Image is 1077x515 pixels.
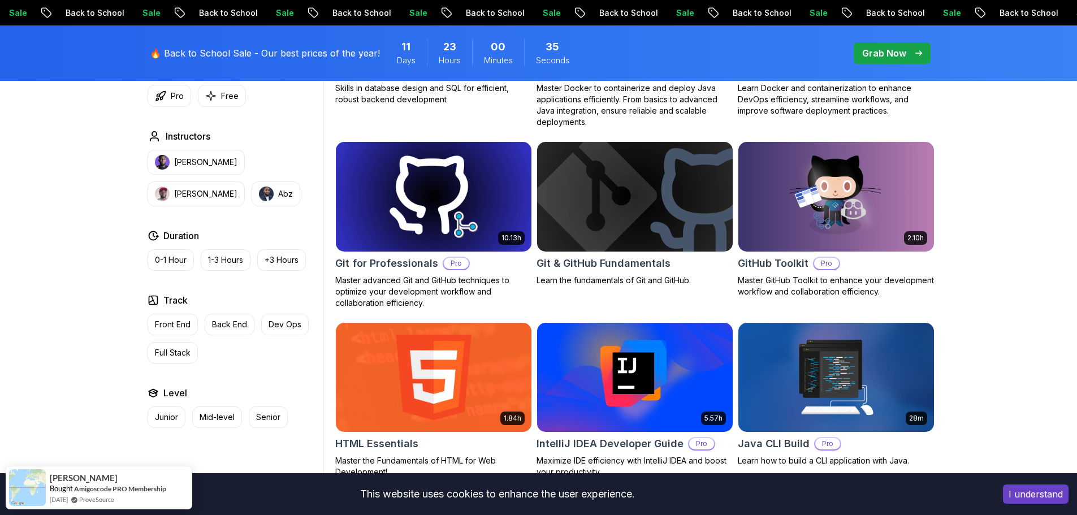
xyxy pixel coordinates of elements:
h2: Level [163,386,187,400]
p: Free [221,90,239,102]
a: Java CLI Build card28mJava CLI BuildProLearn how to build a CLI application with Java. [738,322,935,467]
a: GitHub Toolkit card2.10hGitHub ToolkitProMaster GitHub Toolkit to enhance your development workfl... [738,141,935,297]
p: Master advanced Git and GitHub techniques to optimize your development workflow and collaboration... [335,275,532,309]
p: Sale [973,7,1009,19]
button: 0-1 Hour [148,249,194,271]
img: Git & GitHub Fundamentals card [537,142,733,252]
p: Mid-level [200,412,235,423]
p: 0-1 Hour [155,254,187,266]
h2: Instructors [166,129,210,143]
span: Seconds [536,55,569,66]
p: Front End [155,319,191,330]
button: Free [198,85,246,107]
p: Pro [814,258,839,269]
button: Junior [148,406,185,428]
p: +3 Hours [265,254,299,266]
p: Sale [39,7,75,19]
p: Master the Fundamentals of HTML for Web Development! [335,455,532,478]
a: IntelliJ IDEA Developer Guide card5.57hIntelliJ IDEA Developer GuideProMaximize IDE efficiency wi... [537,322,733,478]
p: Back End [212,319,247,330]
button: Mid-level [192,406,242,428]
img: instructor img [155,155,170,170]
p: Sale [840,7,876,19]
button: Senior [249,406,288,428]
p: Back to School [896,7,973,19]
p: Grab Now [862,46,906,60]
button: instructor imgAbz [252,181,300,206]
p: Back to School [496,7,573,19]
img: Java CLI Build card [738,323,934,432]
a: Amigoscode PRO Membership [74,484,166,493]
p: Back to School [629,7,706,19]
h2: GitHub Toolkit [738,256,808,271]
p: Pro [815,438,840,449]
p: Sale [172,7,209,19]
h2: Git & GitHub Fundamentals [537,256,671,271]
h2: Java CLI Build [738,436,810,452]
span: 11 Days [401,39,410,55]
p: Sale [573,7,609,19]
p: Learn the fundamentals of Git and GitHub. [537,275,733,286]
p: 10.13h [501,233,521,243]
p: Maximize IDE efficiency with IntelliJ IDEA and boost your productivity. [537,455,733,478]
p: Learn how to build a CLI application with Java. [738,455,935,466]
h2: Git for Professionals [335,256,438,271]
span: [DATE] [50,495,68,504]
button: Accept cookies [1003,484,1069,504]
button: instructor img[PERSON_NAME] [148,181,245,206]
p: Back to School [362,7,439,19]
span: [PERSON_NAME] [50,473,118,483]
p: Junior [155,412,178,423]
p: Pro [689,438,714,449]
a: ProveSource [79,495,114,504]
img: GitHub Toolkit card [738,142,934,252]
h2: Duration [163,229,199,243]
p: Back to School [763,7,840,19]
p: Pro [444,258,469,269]
button: Back End [205,314,254,335]
h2: IntelliJ IDEA Developer Guide [537,436,684,452]
img: instructor img [259,187,274,201]
p: Back to School [96,7,172,19]
button: instructor img[PERSON_NAME] [148,150,245,175]
img: IntelliJ IDEA Developer Guide card [537,323,733,432]
button: Front End [148,314,198,335]
p: Skills in database design and SQL for efficient, robust backend development [335,83,532,105]
p: 28m [909,414,924,423]
p: Master GitHub Toolkit to enhance your development workflow and collaboration efficiency. [738,275,935,297]
p: Senior [256,412,280,423]
span: 35 Seconds [546,39,559,55]
span: Minutes [484,55,513,66]
p: Dev Ops [269,319,301,330]
p: Master Docker to containerize and deploy Java applications efficiently. From basics to advanced J... [537,83,733,128]
img: provesource social proof notification image [9,469,46,506]
p: Learn Docker and containerization to enhance DevOps efficiency, streamline workflows, and improve... [738,83,935,116]
img: HTML Essentials card [336,323,531,432]
p: Back to School [229,7,306,19]
a: Git & GitHub Fundamentals cardGit & GitHub FundamentalsLearn the fundamentals of Git and GitHub. [537,141,733,286]
p: 1-3 Hours [208,254,243,266]
h2: HTML Essentials [335,436,418,452]
p: 🔥 Back to School Sale - Our best prices of the year! [150,46,380,60]
p: 5.57h [704,414,723,423]
p: [PERSON_NAME] [174,157,237,168]
h2: Track [163,293,188,307]
button: Pro [148,85,191,107]
p: Full Stack [155,347,191,358]
span: 23 Hours [443,39,456,55]
button: +3 Hours [257,249,306,271]
p: 2.10h [907,233,924,243]
p: 1.84h [504,414,521,423]
p: Sale [706,7,742,19]
span: Days [397,55,416,66]
button: Full Stack [148,342,198,363]
p: [PERSON_NAME] [174,188,237,200]
p: Abz [278,188,293,200]
span: Hours [439,55,461,66]
a: Git for Professionals card10.13hGit for ProfessionalsProMaster advanced Git and GitHub techniques... [335,141,532,309]
button: 1-3 Hours [201,249,250,271]
button: Dev Ops [261,314,309,335]
p: Sale [439,7,475,19]
a: HTML Essentials card1.84hHTML EssentialsMaster the Fundamentals of HTML for Web Development! [335,322,532,478]
img: instructor img [155,187,170,201]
